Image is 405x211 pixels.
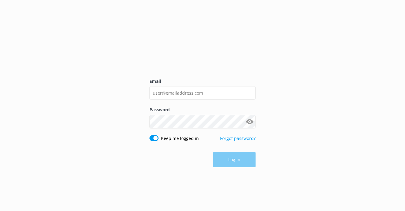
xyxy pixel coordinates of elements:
label: Password [149,106,256,113]
button: Show password [243,115,256,128]
label: Email [149,78,256,85]
label: Keep me logged in [161,135,199,142]
a: Forgot password? [220,135,256,141]
input: user@emailaddress.com [149,86,256,100]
